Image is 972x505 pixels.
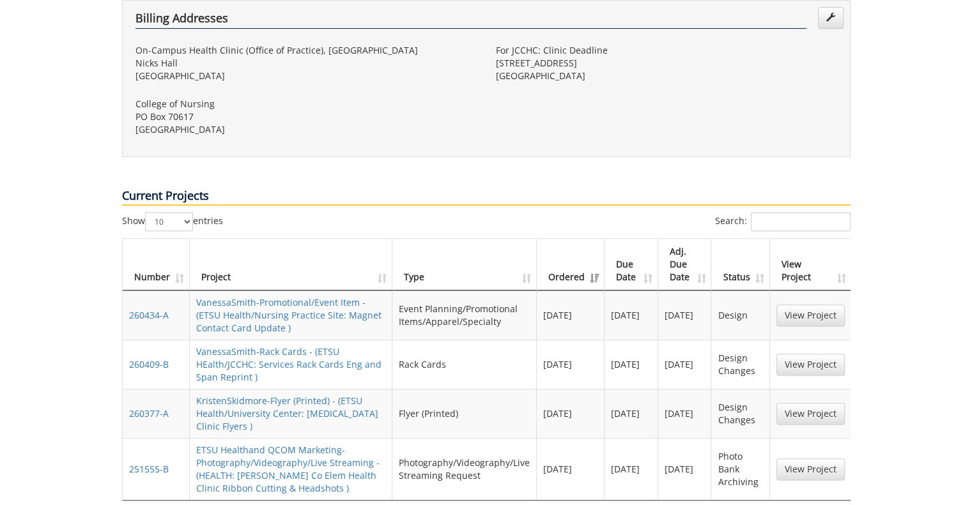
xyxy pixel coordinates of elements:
[145,212,193,231] select: Showentries
[537,290,605,340] td: [DATE]
[496,70,837,82] p: [GEOGRAPHIC_DATA]
[818,7,844,29] a: Edit Addresses
[392,389,537,438] td: Flyer (Printed)
[392,438,537,500] td: Photography/Videography/Live Streaming Request
[496,44,837,57] p: For JCCHC: Clinic Deadline
[770,239,851,290] th: View Project: activate to sort column ascending
[123,239,190,290] th: Number: activate to sort column ascending
[135,70,477,82] p: [GEOGRAPHIC_DATA]
[196,345,382,383] a: VanessaSmith-Rack Cards - (ETSU HEalth/JCCHC: Services Rack Cards Eng and Span Reprint )
[135,12,806,29] h4: Billing Addresses
[196,395,378,432] a: KristenSkidmore-Flyer (Printed) - (ETSU Health/University Center: [MEDICAL_DATA] Clinic Flyers )
[392,340,537,389] td: Rack Cards
[190,239,392,290] th: Project: activate to sort column ascending
[658,438,712,500] td: [DATE]
[129,358,169,370] a: 260409-B
[711,239,769,290] th: Status: activate to sort column ascending
[776,354,845,375] a: View Project
[129,463,169,475] a: 251555-B
[129,309,169,321] a: 260434-A
[135,123,477,136] p: [GEOGRAPHIC_DATA]
[537,340,605,389] td: [DATE]
[776,305,845,326] a: View Project
[496,57,837,70] p: [STREET_ADDRESS]
[711,340,769,389] td: Design Changes
[605,438,658,500] td: [DATE]
[122,212,223,231] label: Show entries
[658,340,712,389] td: [DATE]
[196,444,380,494] a: ETSU Healthand QCOM Marketing-Photography/Videography/Live Streaming - (HEALTH: [PERSON_NAME] Co ...
[711,438,769,500] td: Photo Bank Archiving
[751,212,851,231] input: Search:
[196,296,382,334] a: VanessaSmith-Promotional/Event Item - (ETSU Health/Nursing Practice Site: Magnet Contact Card Upd...
[658,389,712,438] td: [DATE]
[715,212,851,231] label: Search:
[135,98,477,110] p: College of Nursing
[122,188,851,206] p: Current Projects
[135,110,477,123] p: PO Box 70617
[711,389,769,438] td: Design Changes
[537,438,605,500] td: [DATE]
[776,403,845,425] a: View Project
[658,239,712,290] th: Adj. Due Date: activate to sort column ascending
[711,290,769,340] td: Design
[605,290,658,340] td: [DATE]
[537,389,605,438] td: [DATE]
[537,239,605,290] th: Ordered: activate to sort column ascending
[605,389,658,438] td: [DATE]
[392,290,537,340] td: Event Planning/Promotional Items/Apparel/Specialty
[392,239,537,290] th: Type: activate to sort column ascending
[135,44,477,57] p: On-Campus Health Clinic (Office of Practice), [GEOGRAPHIC_DATA]
[129,407,169,419] a: 260377-A
[135,57,477,70] p: Nicks Hall
[658,290,712,340] td: [DATE]
[605,239,658,290] th: Due Date: activate to sort column ascending
[605,340,658,389] td: [DATE]
[776,458,845,480] a: View Project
